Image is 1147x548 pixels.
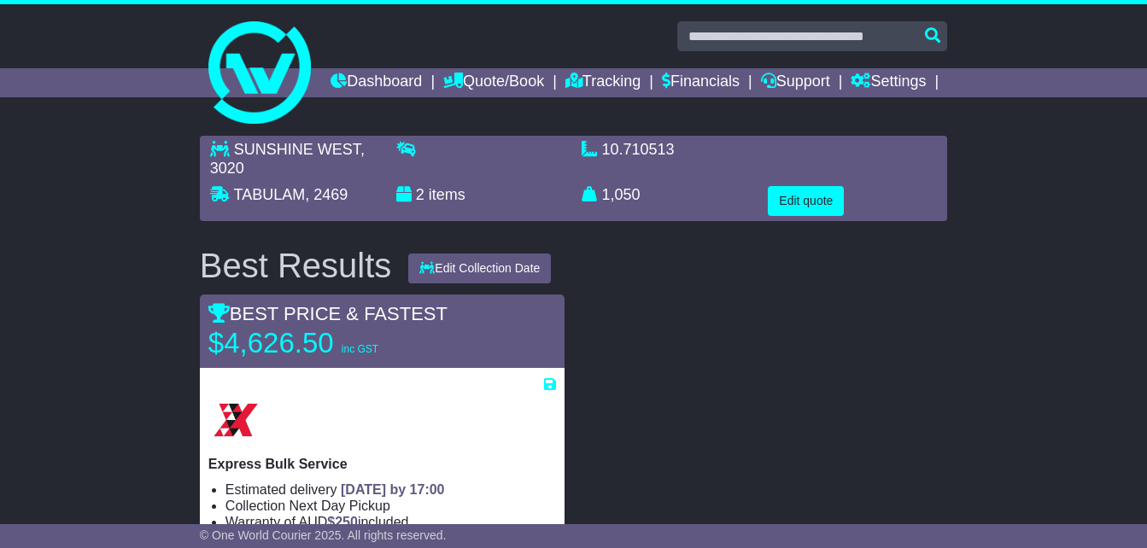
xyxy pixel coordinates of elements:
[851,68,926,97] a: Settings
[429,186,465,203] span: items
[761,68,830,97] a: Support
[305,186,348,203] span: , 2469
[327,515,358,529] span: $
[208,326,422,360] p: $4,626.50
[208,303,448,324] span: BEST PRICE & FASTEST
[342,343,378,355] span: inc GST
[191,247,401,284] div: Best Results
[210,141,365,177] span: , 3020
[200,528,447,542] span: © One World Courier 2025. All rights reserved.
[208,456,557,472] p: Express Bulk Service
[416,186,424,203] span: 2
[602,141,675,158] span: 10.710513
[225,514,557,530] li: Warranty of AUD included.
[768,186,844,216] button: Edit quote
[335,515,358,529] span: 250
[234,141,360,158] span: SUNSHINE WEST
[290,498,390,513] span: Next Day Pickup
[234,186,306,203] span: TABULAM
[443,68,544,97] a: Quote/Book
[408,254,551,283] button: Edit Collection Date
[602,186,641,203] span: 1,050
[341,482,445,497] span: [DATE] by 17:00
[662,68,740,97] a: Financials
[331,68,422,97] a: Dashboard
[565,68,641,97] a: Tracking
[208,393,263,447] img: Border Express: Express Bulk Service
[225,498,557,514] li: Collection
[225,481,557,498] li: Estimated delivery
